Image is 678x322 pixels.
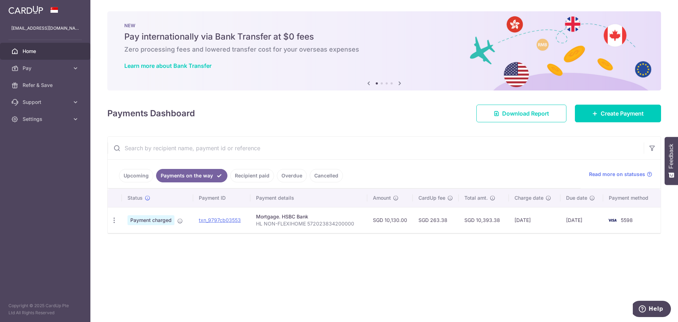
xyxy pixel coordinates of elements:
[127,215,174,225] span: Payment charged
[566,194,587,201] span: Due date
[124,62,212,69] a: Learn more about Bank Transfer
[476,105,566,122] a: Download Report
[464,194,488,201] span: Total amt.
[230,169,274,182] a: Recipient paid
[199,217,241,223] a: txn_9797cb03553
[589,171,645,178] span: Read more on statuses
[108,137,644,159] input: Search by recipient name, payment id or reference
[193,189,250,207] th: Payment ID
[589,171,652,178] a: Read more on statuses
[459,207,509,233] td: SGD 10,393.38
[107,107,195,120] h4: Payments Dashboard
[23,48,69,55] span: Home
[373,194,391,201] span: Amount
[124,31,644,42] h5: Pay internationally via Bank Transfer at $0 fees
[560,207,603,233] td: [DATE]
[310,169,343,182] a: Cancelled
[23,99,69,106] span: Support
[11,25,79,32] p: [EMAIL_ADDRESS][DOMAIN_NAME]
[413,207,459,233] td: SGD 263.38
[8,6,43,14] img: CardUp
[156,169,227,182] a: Payments on the way
[124,45,644,54] h6: Zero processing fees and lowered transfer cost for your overseas expenses
[621,217,633,223] span: 5598
[601,109,644,118] span: Create Payment
[256,220,362,227] p: HL NON-FLEXIHOME 572023834200000
[107,11,661,90] img: Bank transfer banner
[633,301,671,318] iframe: Opens a widget where you can find more information
[124,23,644,28] p: NEW
[502,109,549,118] span: Download Report
[277,169,307,182] a: Overdue
[668,144,674,169] span: Feedback
[575,105,661,122] a: Create Payment
[603,189,661,207] th: Payment method
[250,189,367,207] th: Payment details
[367,207,413,233] td: SGD 10,130.00
[665,137,678,185] button: Feedback - Show survey
[23,82,69,89] span: Refer & Save
[119,169,153,182] a: Upcoming
[515,194,543,201] span: Charge date
[23,65,69,72] span: Pay
[605,216,619,224] img: Bank Card
[509,207,560,233] td: [DATE]
[256,213,362,220] div: Mortgage. HSBC Bank
[127,194,143,201] span: Status
[418,194,445,201] span: CardUp fee
[23,116,69,123] span: Settings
